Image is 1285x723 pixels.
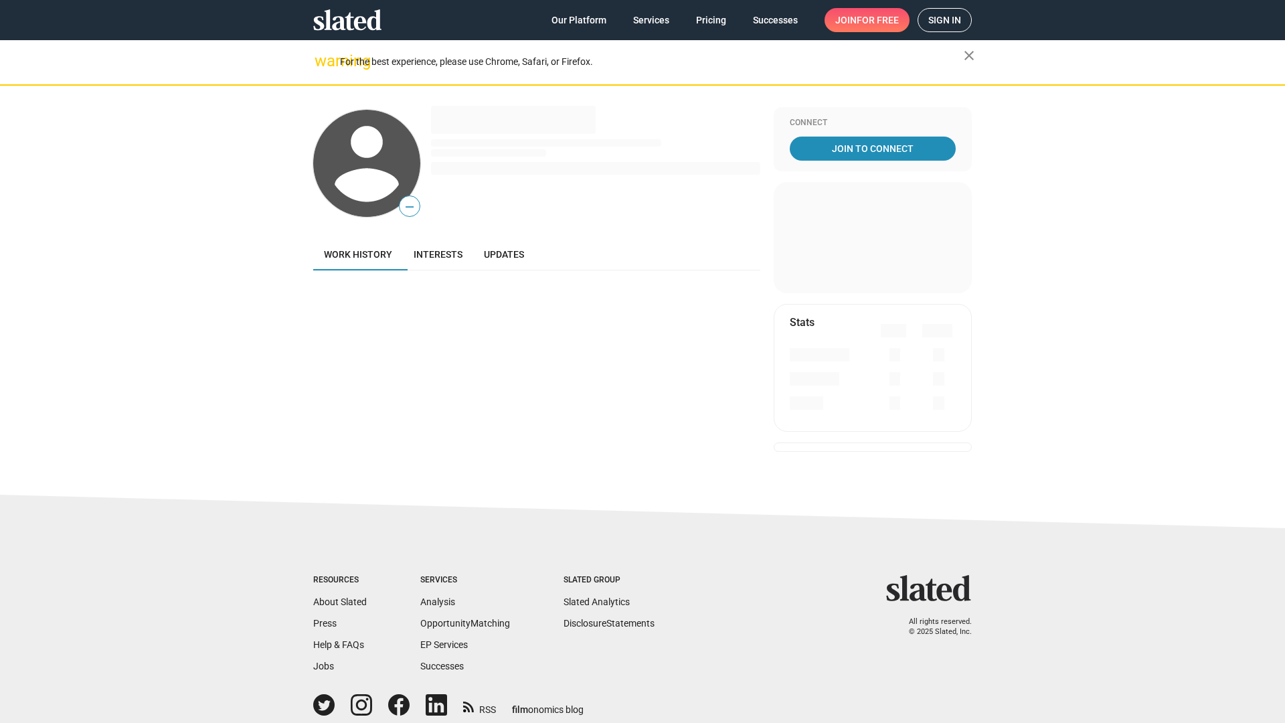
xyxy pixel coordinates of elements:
div: Resources [313,575,367,586]
div: Services [420,575,510,586]
a: Successes [420,661,464,671]
a: Jobs [313,661,334,671]
a: Press [313,618,337,629]
span: Sign in [928,9,961,31]
span: — [400,198,420,216]
mat-icon: close [961,48,977,64]
a: Updates [473,238,535,270]
span: for free [857,8,899,32]
a: RSS [463,696,496,716]
div: Connect [790,118,956,129]
mat-icon: warning [315,53,331,69]
a: Services [622,8,680,32]
div: For the best experience, please use Chrome, Safari, or Firefox. [340,53,964,71]
a: Successes [742,8,808,32]
a: Slated Analytics [564,596,630,607]
a: Work history [313,238,403,270]
span: Pricing [696,8,726,32]
span: Join [835,8,899,32]
a: filmonomics blog [512,693,584,716]
span: Updates [484,249,524,260]
a: Sign in [918,8,972,32]
a: Join To Connect [790,137,956,161]
a: EP Services [420,639,468,650]
a: OpportunityMatching [420,618,510,629]
a: DisclosureStatements [564,618,655,629]
a: Analysis [420,596,455,607]
mat-card-title: Stats [790,315,815,329]
div: Slated Group [564,575,655,586]
a: Joinfor free [825,8,910,32]
a: Interests [403,238,473,270]
span: Join To Connect [792,137,953,161]
a: About Slated [313,596,367,607]
span: Interests [414,249,462,260]
span: Work history [324,249,392,260]
span: Our Platform [551,8,606,32]
a: Pricing [685,8,737,32]
a: Help & FAQs [313,639,364,650]
span: Successes [753,8,798,32]
a: Our Platform [541,8,617,32]
span: Services [633,8,669,32]
p: All rights reserved. © 2025 Slated, Inc. [895,617,972,637]
span: film [512,704,528,715]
